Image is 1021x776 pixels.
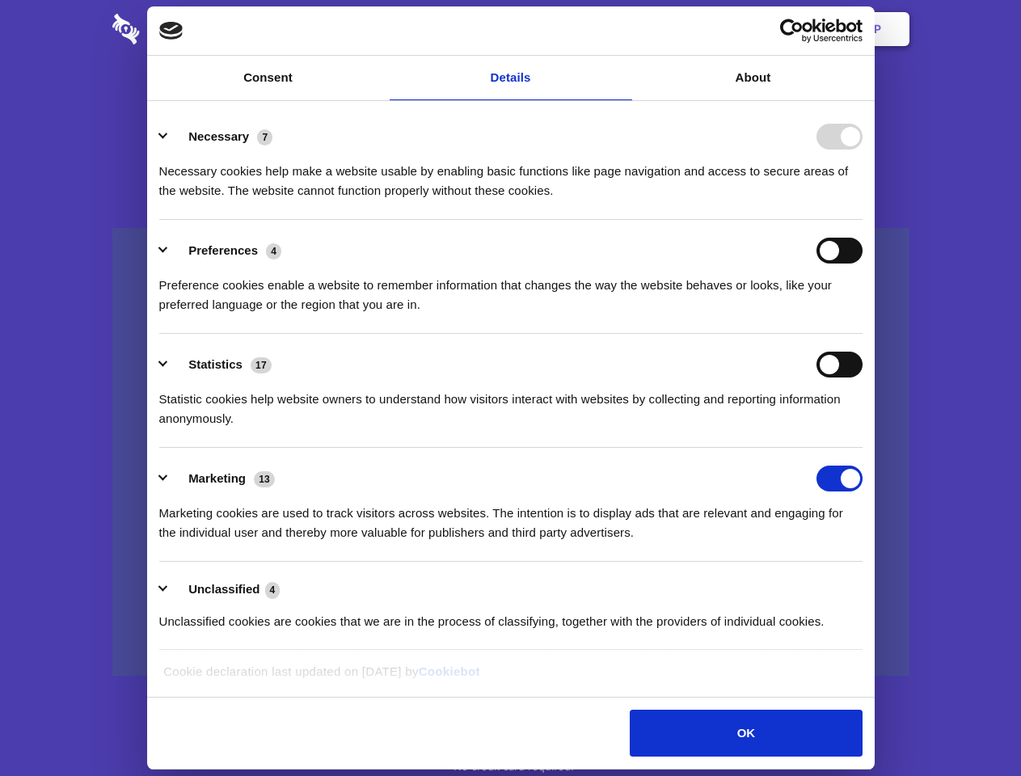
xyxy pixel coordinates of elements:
div: Cookie declaration last updated on [DATE] by [151,662,870,694]
label: Marketing [188,471,246,485]
div: Marketing cookies are used to track visitors across websites. The intention is to display ads tha... [159,491,863,542]
button: Unclassified (4) [159,580,290,600]
img: logo [159,22,184,40]
a: Wistia video thumbnail [112,228,909,677]
iframe: Drift Widget Chat Controller [940,695,1002,757]
a: Details [390,56,632,100]
div: Unclassified cookies are cookies that we are in the process of classifying, together with the pro... [159,600,863,631]
h1: Eliminate Slack Data Loss. [112,73,909,131]
button: Preferences (4) [159,238,292,264]
div: Necessary cookies help make a website usable by enabling basic functions like page navigation and... [159,150,863,200]
img: logo-wordmark-white-trans-d4663122ce5f474addd5e946df7df03e33cb6a1c49d2221995e7729f52c070b2.svg [112,14,251,44]
button: Necessary (7) [159,124,283,150]
span: 4 [266,243,281,259]
button: OK [630,710,862,757]
span: 7 [257,129,272,145]
span: 13 [254,471,275,487]
label: Necessary [188,129,249,143]
h4: Auto-redaction of sensitive data, encrypted data sharing and self-destructing private chats. Shar... [112,147,909,200]
span: 4 [265,582,281,598]
a: Cookiebot [419,664,480,678]
span: 17 [251,357,272,373]
a: Usercentrics Cookiebot - opens in a new window [721,19,863,43]
label: Statistics [188,357,243,371]
a: Consent [147,56,390,100]
div: Preference cookies enable a website to remember information that changes the way the website beha... [159,264,863,314]
div: Statistic cookies help website owners to understand how visitors interact with websites by collec... [159,377,863,428]
label: Preferences [188,243,258,257]
a: Contact [656,4,730,54]
a: Login [733,4,804,54]
button: Statistics (17) [159,352,282,377]
a: Pricing [475,4,545,54]
button: Marketing (13) [159,466,285,491]
a: About [632,56,875,100]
